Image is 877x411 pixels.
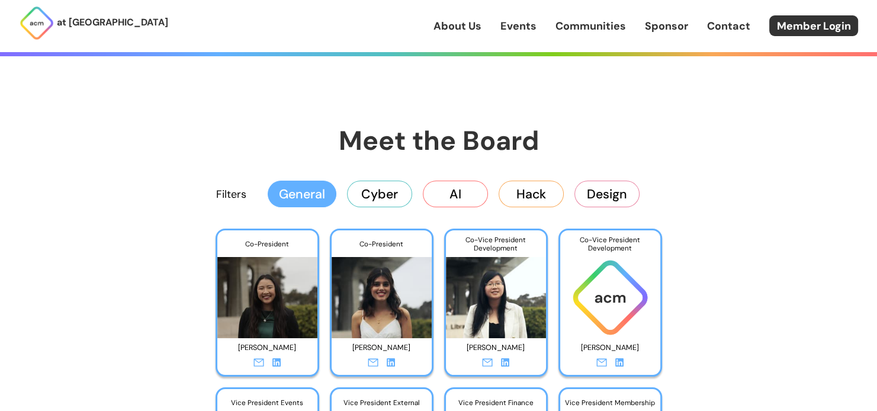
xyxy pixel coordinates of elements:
p: at [GEOGRAPHIC_DATA] [57,15,168,30]
div: Co-President [217,230,317,258]
img: Photo of Angela Hu [446,248,546,338]
h1: Meet the Board [155,123,723,158]
a: Contact [707,18,750,34]
a: at [GEOGRAPHIC_DATA] [19,5,168,41]
button: Cyber [347,181,412,207]
a: Sponsor [645,18,688,34]
img: Photo of Murou Wang [217,248,317,338]
button: AI [423,181,488,207]
a: Communities [555,18,626,34]
p: [PERSON_NAME] [223,339,312,357]
a: Member Login [769,15,858,36]
img: ACM logo [560,257,660,338]
img: ACM Logo [19,5,54,41]
img: Photo of Osheen Tikku [332,248,432,338]
div: Co-Vice President Development [560,230,660,258]
p: [PERSON_NAME] [566,339,655,357]
a: Events [500,18,537,34]
button: Hack [499,181,564,207]
button: General [268,181,336,207]
div: Co-President [332,230,432,258]
a: About Us [433,18,481,34]
p: [PERSON_NAME] [451,339,541,357]
p: Filters [216,187,246,202]
button: Design [574,181,640,207]
p: [PERSON_NAME] [337,339,426,357]
div: Co-Vice President Development [446,230,546,258]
